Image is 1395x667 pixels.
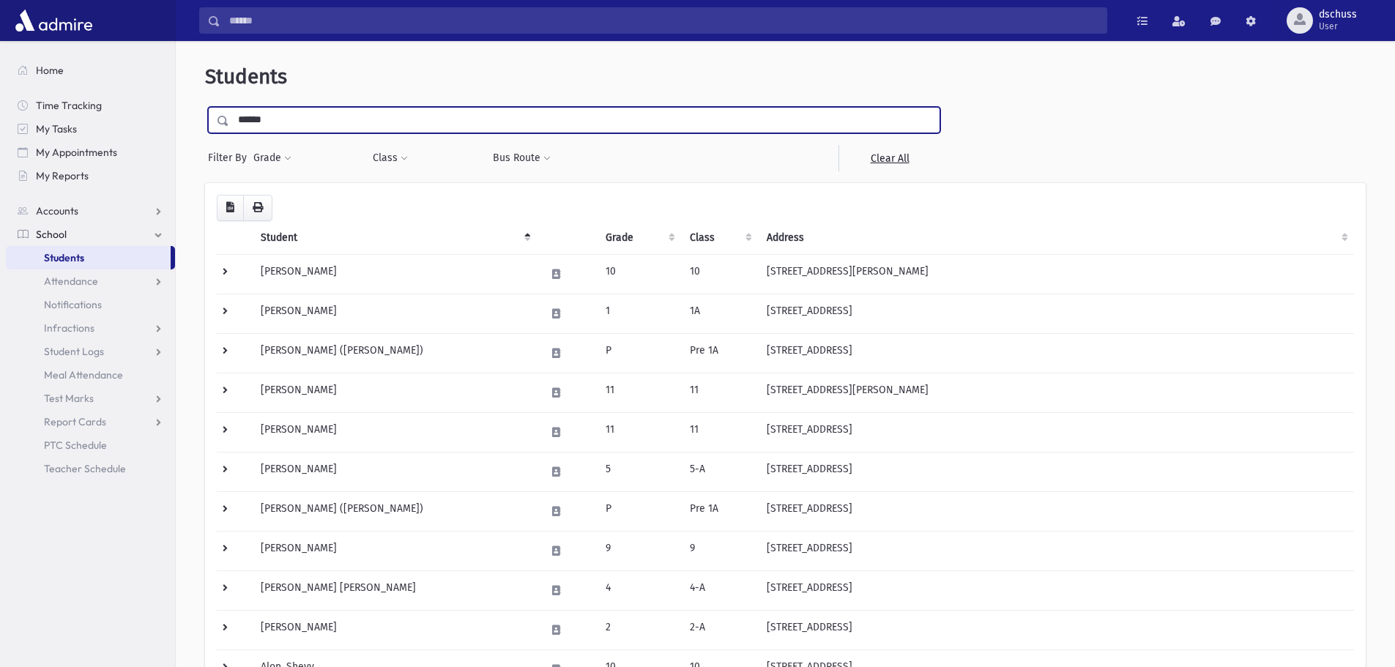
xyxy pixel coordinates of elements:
span: Accounts [36,204,78,217]
td: 11 [681,412,758,452]
td: [STREET_ADDRESS] [758,570,1354,610]
span: Test Marks [44,392,94,405]
td: P [597,491,681,531]
td: 1 [597,294,681,333]
td: [PERSON_NAME] [252,531,537,570]
th: Class: activate to sort column ascending [681,221,758,255]
input: Search [220,7,1106,34]
button: Bus Route [492,145,551,171]
td: [STREET_ADDRESS] [758,412,1354,452]
td: 11 [597,373,681,412]
td: [PERSON_NAME] [252,412,537,452]
span: Report Cards [44,415,106,428]
td: 4 [597,570,681,610]
td: [PERSON_NAME] [PERSON_NAME] [252,570,537,610]
a: Accounts [6,199,175,223]
td: [STREET_ADDRESS] [758,610,1354,649]
td: P [597,333,681,373]
button: Print [243,195,272,221]
td: 4-A [681,570,758,610]
span: dschuss [1319,9,1357,21]
td: 9 [681,531,758,570]
td: [STREET_ADDRESS] [758,491,1354,531]
td: 5-A [681,452,758,491]
a: Clear All [838,145,940,171]
a: Students [6,246,171,269]
a: School [6,223,175,246]
a: Meal Attendance [6,363,175,387]
td: [PERSON_NAME] [252,610,537,649]
span: My Appointments [36,146,117,159]
button: Grade [253,145,292,171]
td: [PERSON_NAME] [252,294,537,333]
span: Teacher Schedule [44,462,126,475]
a: Notifications [6,293,175,316]
td: 1A [681,294,758,333]
td: 2 [597,610,681,649]
td: [PERSON_NAME] [252,254,537,294]
span: Time Tracking [36,99,102,112]
a: My Reports [6,164,175,187]
td: [STREET_ADDRESS] [758,333,1354,373]
span: Meal Attendance [44,368,123,381]
td: [STREET_ADDRESS][PERSON_NAME] [758,254,1354,294]
td: [PERSON_NAME] [252,452,537,491]
td: [STREET_ADDRESS] [758,531,1354,570]
a: My Appointments [6,141,175,164]
td: 9 [597,531,681,570]
td: [PERSON_NAME] [252,373,537,412]
td: Pre 1A [681,333,758,373]
span: My Reports [36,169,89,182]
td: 10 [597,254,681,294]
span: Filter By [208,150,253,165]
span: Infractions [44,321,94,335]
button: Class [372,145,409,171]
a: Report Cards [6,410,175,433]
th: Student: activate to sort column descending [252,221,537,255]
td: [PERSON_NAME] ([PERSON_NAME]) [252,491,537,531]
td: 5 [597,452,681,491]
span: User [1319,21,1357,32]
a: Attendance [6,269,175,293]
th: Address: activate to sort column ascending [758,221,1354,255]
span: My Tasks [36,122,77,135]
td: [STREET_ADDRESS] [758,452,1354,491]
a: Student Logs [6,340,175,363]
a: PTC Schedule [6,433,175,457]
a: Time Tracking [6,94,175,117]
td: 10 [681,254,758,294]
th: Grade: activate to sort column ascending [597,221,681,255]
button: CSV [217,195,244,221]
td: [STREET_ADDRESS][PERSON_NAME] [758,373,1354,412]
td: 2-A [681,610,758,649]
td: [STREET_ADDRESS] [758,294,1354,333]
span: Home [36,64,64,77]
td: Pre 1A [681,491,758,531]
span: Attendance [44,275,98,288]
span: Students [44,251,84,264]
a: Home [6,59,175,82]
a: Test Marks [6,387,175,410]
span: Student Logs [44,345,104,358]
td: 11 [597,412,681,452]
td: 11 [681,373,758,412]
img: AdmirePro [12,6,96,35]
span: PTC Schedule [44,439,107,452]
span: Students [205,64,287,89]
a: My Tasks [6,117,175,141]
span: Notifications [44,298,102,311]
a: Teacher Schedule [6,457,175,480]
td: [PERSON_NAME] ([PERSON_NAME]) [252,333,537,373]
span: School [36,228,67,241]
a: Infractions [6,316,175,340]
